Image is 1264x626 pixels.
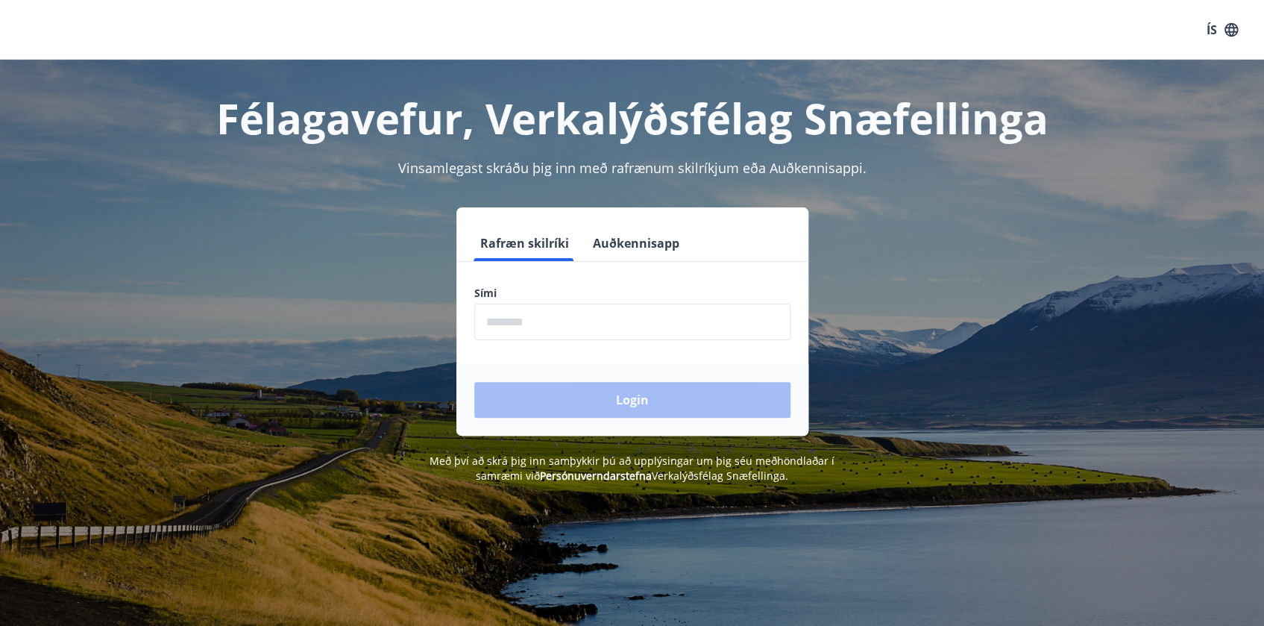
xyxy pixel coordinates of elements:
[540,469,652,483] a: Persónuverndarstefna
[430,454,834,483] span: Með því að skrá þig inn samþykkir þú að upplýsingar um þig séu meðhöndlaðar í samræmi við Verkalý...
[474,225,575,261] button: Rafræn skilríki
[474,286,790,301] label: Sími
[1198,16,1246,43] button: ÍS
[587,225,685,261] button: Auðkennisapp
[113,90,1151,146] h1: Félagavefur, Verkalýðsfélag Snæfellinga
[398,159,867,177] span: Vinsamlegast skráðu þig inn með rafrænum skilríkjum eða Auðkennisappi.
